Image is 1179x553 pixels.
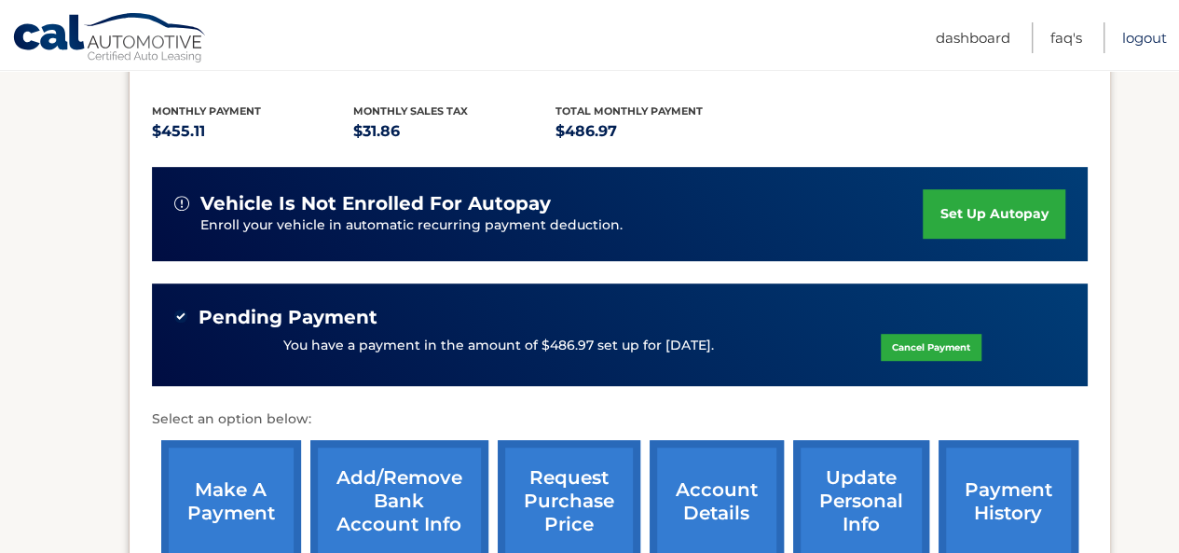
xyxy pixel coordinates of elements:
[881,334,981,361] a: Cancel Payment
[555,104,703,118] span: Total Monthly Payment
[152,118,354,145] p: $455.11
[12,12,208,66] a: Cal Automotive
[174,196,189,211] img: alert-white.svg
[555,118,758,145] p: $486.97
[1122,22,1167,53] a: Logout
[200,192,551,215] span: vehicle is not enrolled for autopay
[174,310,187,323] img: check-green.svg
[353,118,555,145] p: $31.86
[200,215,924,236] p: Enroll your vehicle in automatic recurring payment deduction.
[353,104,468,118] span: Monthly sales Tax
[923,189,1064,239] a: set up autopay
[283,336,714,356] p: You have a payment in the amount of $486.97 set up for [DATE].
[1050,22,1082,53] a: FAQ's
[152,408,1088,431] p: Select an option below:
[199,306,377,329] span: Pending Payment
[152,104,261,118] span: Monthly Payment
[936,22,1010,53] a: Dashboard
